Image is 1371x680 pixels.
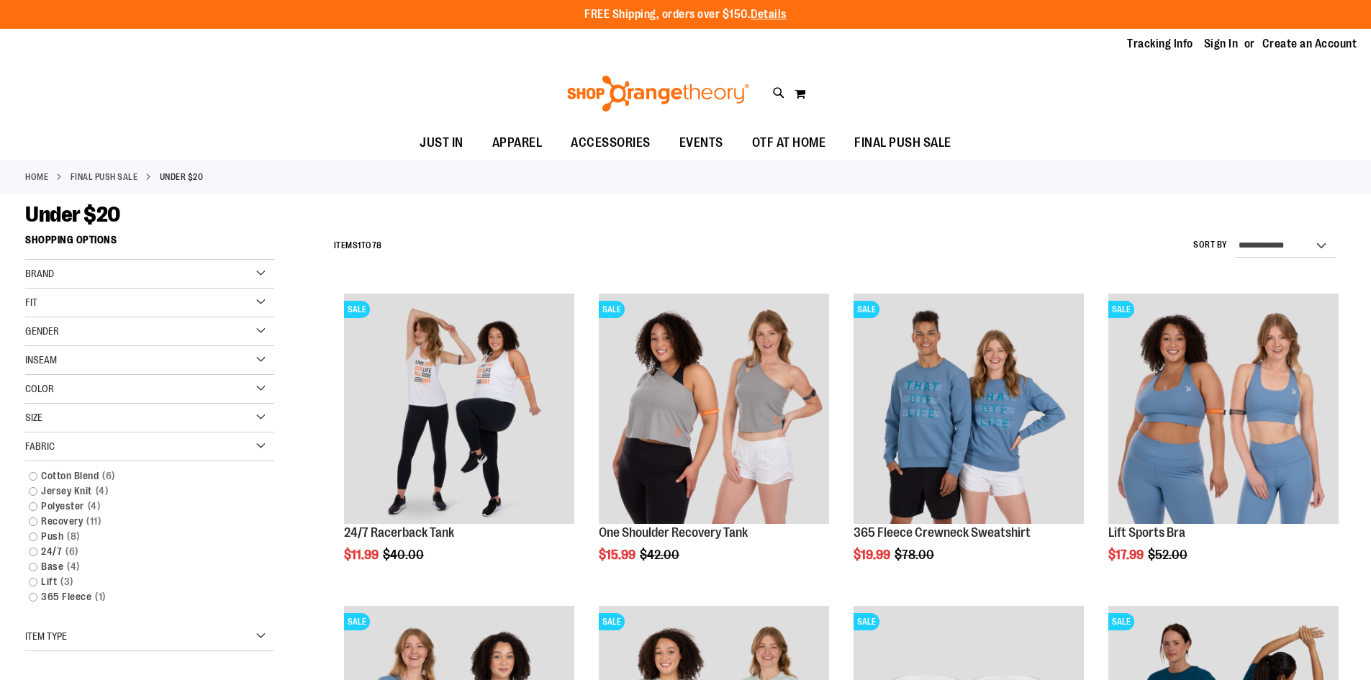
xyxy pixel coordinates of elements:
[83,514,104,529] span: 11
[846,286,1091,599] div: product
[22,468,261,484] a: Cotton Blend6
[1108,301,1134,318] span: SALE
[92,484,112,499] span: 4
[599,525,748,540] a: One Shoulder Recovery Tank
[1127,36,1193,52] a: Tracking Info
[358,240,361,250] span: 1
[337,286,582,599] div: product
[344,525,454,540] a: 24/7 Racerback Tank
[22,544,261,559] a: 24/76
[599,294,829,526] a: Main view of One Shoulder Recovery TankSALE
[1262,36,1357,52] a: Create an Account
[344,613,370,630] span: SALE
[62,544,82,559] span: 6
[840,127,966,159] a: FINAL PUSH SALE
[854,301,879,318] span: SALE
[571,127,651,159] span: ACCESSORIES
[344,301,370,318] span: SALE
[1108,525,1185,540] a: Lift Sports Bra
[22,499,261,514] a: Polyester4
[584,6,787,23] p: FREE Shipping, orders over $150.
[599,301,625,318] span: SALE
[854,294,1084,526] a: 365 Fleece Crewneck SweatshirtSALE
[1101,286,1346,599] div: product
[25,412,42,423] span: Size
[665,127,738,160] a: EVENTS
[22,589,261,604] a: 365 Fleece1
[22,574,261,589] a: Lift3
[334,235,382,257] h2: Items to
[478,127,557,160] a: APPAREL
[372,240,382,250] span: 78
[22,559,261,574] a: Base4
[25,227,274,260] strong: Shopping Options
[854,127,951,159] span: FINAL PUSH SALE
[556,127,665,160] a: ACCESSORIES
[25,268,54,279] span: Brand
[854,613,879,630] span: SALE
[25,440,55,452] span: Fabric
[344,548,381,562] span: $11.99
[25,354,57,366] span: Inseam
[57,574,77,589] span: 3
[344,294,574,526] a: 24/7 Racerback TankSALE
[854,548,892,562] span: $19.99
[344,294,574,524] img: 24/7 Racerback Tank
[71,171,138,183] a: FINAL PUSH SALE
[751,8,787,21] a: Details
[599,294,829,524] img: Main view of One Shoulder Recovery Tank
[854,294,1084,524] img: 365 Fleece Crewneck Sweatshirt
[91,589,109,604] span: 1
[592,286,836,599] div: product
[599,548,638,562] span: $15.99
[25,171,48,183] a: Home
[99,468,119,484] span: 6
[63,559,83,574] span: 4
[160,171,204,183] strong: Under $20
[63,529,83,544] span: 8
[492,127,543,159] span: APPAREL
[1148,548,1190,562] span: $52.00
[420,127,463,159] span: JUST IN
[1108,294,1339,524] img: Main of 2024 Covention Lift Sports Bra
[854,525,1031,540] a: 365 Fleece Crewneck Sweatshirt
[599,613,625,630] span: SALE
[405,127,478,160] a: JUST IN
[1108,548,1146,562] span: $17.99
[738,127,841,160] a: OTF AT HOME
[25,630,67,642] span: Item Type
[22,484,261,499] a: Jersey Knit4
[25,296,37,308] span: Fit
[25,202,120,227] span: Under $20
[565,76,751,112] img: Shop Orangetheory
[25,325,59,337] span: Gender
[84,499,104,514] span: 4
[22,514,261,529] a: Recovery11
[679,127,723,159] span: EVENTS
[22,529,261,544] a: Push8
[1108,294,1339,526] a: Main of 2024 Covention Lift Sports BraSALE
[1193,239,1228,251] label: Sort By
[752,127,826,159] span: OTF AT HOME
[895,548,936,562] span: $78.00
[25,383,54,394] span: Color
[640,548,682,562] span: $42.00
[383,548,426,562] span: $40.00
[1108,613,1134,630] span: SALE
[1204,36,1239,52] a: Sign In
